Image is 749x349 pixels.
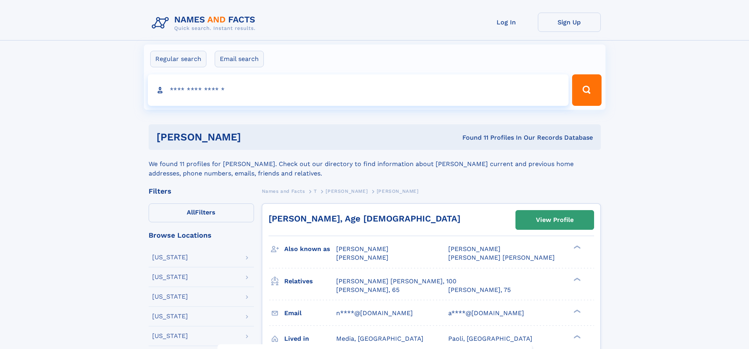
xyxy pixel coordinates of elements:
h1: [PERSON_NAME] [156,132,352,142]
div: We found 11 profiles for [PERSON_NAME]. Check out our directory to find information about [PERSON... [149,150,601,178]
label: Email search [215,51,264,67]
span: [PERSON_NAME] [PERSON_NAME] [448,254,555,261]
div: Filters [149,188,254,195]
div: ❯ [572,334,581,339]
span: T [314,188,317,194]
span: Paoli, [GEOGRAPHIC_DATA] [448,335,532,342]
a: Sign Up [538,13,601,32]
div: ❯ [572,245,581,250]
h3: Email [284,307,336,320]
div: Browse Locations [149,232,254,239]
img: Logo Names and Facts [149,13,262,34]
div: [US_STATE] [152,294,188,300]
div: [US_STATE] [152,313,188,319]
label: Filters [149,203,254,222]
div: ❯ [572,308,581,314]
a: [PERSON_NAME] [PERSON_NAME], 100 [336,277,456,286]
div: View Profile [536,211,574,229]
div: [US_STATE] [152,274,188,280]
a: T [314,186,317,196]
input: search input [148,74,569,106]
div: Found 11 Profiles In Our Records Database [351,133,593,142]
a: View Profile [516,211,594,229]
a: [PERSON_NAME], 65 [336,286,399,294]
span: [PERSON_NAME] [377,188,419,194]
span: [PERSON_NAME] [326,188,368,194]
div: [US_STATE] [152,254,188,260]
h3: Lived in [284,332,336,345]
a: [PERSON_NAME], 75 [448,286,511,294]
h3: Relatives [284,275,336,288]
a: Log In [475,13,538,32]
span: [PERSON_NAME] [336,245,388,253]
label: Regular search [150,51,206,67]
span: Media, [GEOGRAPHIC_DATA] [336,335,423,342]
button: Search Button [572,74,601,106]
a: [PERSON_NAME] [326,186,368,196]
div: [US_STATE] [152,333,188,339]
span: All [187,209,195,216]
a: Names and Facts [262,186,305,196]
h3: Also known as [284,242,336,256]
span: [PERSON_NAME] [448,245,501,253]
a: [PERSON_NAME], Age [DEMOGRAPHIC_DATA] [269,214,460,223]
span: [PERSON_NAME] [336,254,388,261]
div: ❯ [572,277,581,282]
